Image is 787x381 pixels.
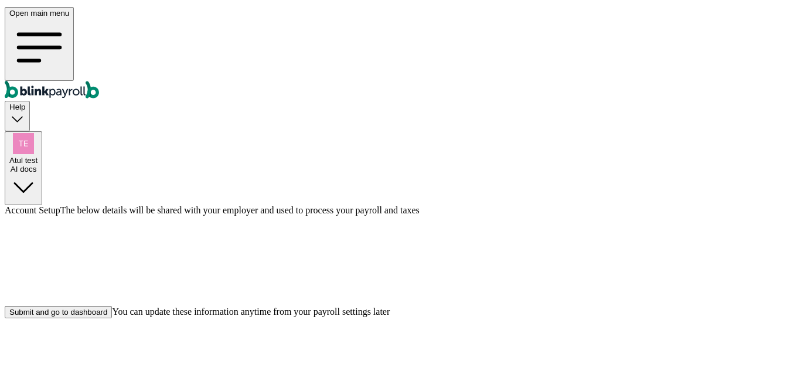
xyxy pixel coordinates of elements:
[5,203,60,213] span: Account Setup
[112,304,390,314] span: You can update these information anytime from your payroll settings later
[9,100,25,109] span: Help
[60,203,420,213] span: The below details will be shared with your employer and used to process your payroll and taxes
[9,162,38,171] div: AI docs
[9,154,38,162] span: Atul test
[5,129,42,203] button: Atul testAI docs
[5,304,112,316] button: Submit and go to dashboard
[9,6,69,15] span: Open main menu
[9,305,107,314] div: Submit and go to dashboard
[5,5,74,79] button: Open main menu
[5,98,30,128] button: Help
